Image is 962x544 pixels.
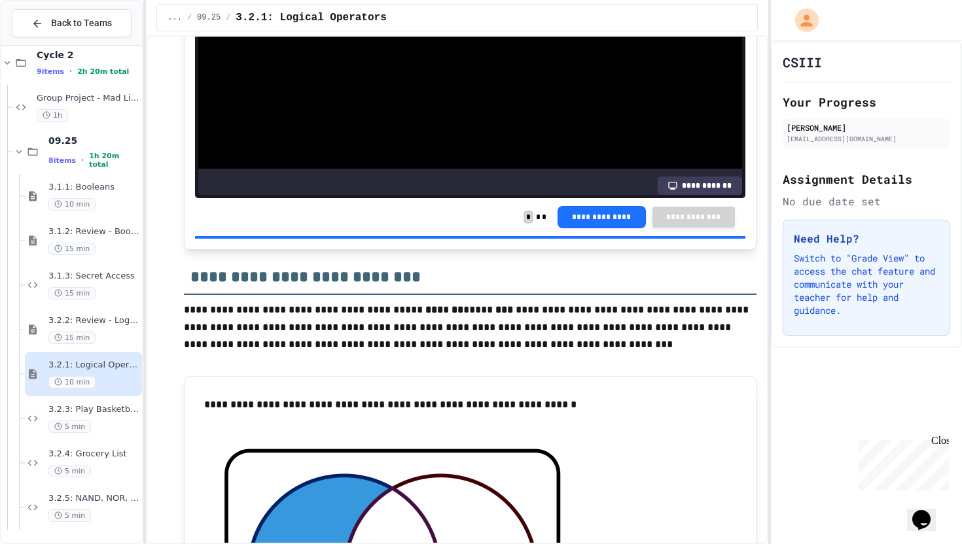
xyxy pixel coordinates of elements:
h1: CSIII [783,53,822,71]
span: / [226,12,230,23]
span: 5 min [48,509,91,522]
span: 15 min [48,287,96,299]
span: 3.1.2: Review - Booleans [48,226,139,237]
span: 1h 20m total [89,152,139,169]
div: [EMAIL_ADDRESS][DOMAIN_NAME] [787,134,946,144]
span: • [69,66,72,76]
span: 15 min [48,331,96,344]
span: 10 min [48,198,96,211]
span: 3.2.5: NAND, NOR, XOR [48,493,139,504]
span: Cycle 2 [37,49,139,61]
span: • [81,155,84,165]
span: 9 items [37,67,64,76]
span: 5 min [48,420,91,433]
span: ... [168,12,182,23]
h2: Your Progress [783,93,950,111]
span: Back to Teams [51,16,112,30]
span: 5 min [48,465,91,477]
span: 3.1.3: Secret Access [48,271,139,282]
span: 2h 20m total [77,67,129,76]
span: 8 items [48,156,76,165]
div: [PERSON_NAME] [787,122,946,133]
span: 3.2.1: Logical Operators [236,10,386,25]
div: My Account [781,5,822,35]
span: 15 min [48,243,96,255]
span: 3.1.1: Booleans [48,182,139,193]
iframe: chat widget [853,435,949,490]
span: Group Project - Mad Libs [37,93,139,104]
p: Switch to "Grade View" to access the chat feature and communicate with your teacher for help and ... [794,252,939,317]
span: 1h [37,109,68,122]
span: 09.25 [48,135,139,146]
h2: Assignment Details [783,170,950,188]
span: 3.2.3: Play Basketball [48,404,139,415]
div: Chat with us now!Close [5,5,90,83]
div: No due date set [783,194,950,209]
span: 3.2.1: Logical Operators [48,360,139,371]
iframe: chat widget [907,492,949,531]
span: 3.2.4: Grocery List [48,449,139,460]
span: / [187,12,192,23]
span: 10 min [48,376,96,388]
span: 09.25 [197,12,221,23]
h3: Need Help? [794,231,939,246]
span: 3.2.2: Review - Logical Operators [48,315,139,326]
